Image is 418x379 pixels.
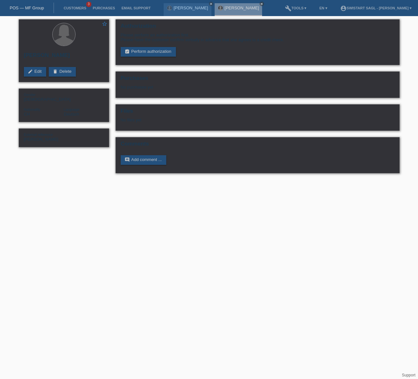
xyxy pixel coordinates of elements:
span: External reference [24,133,53,137]
a: EN ▾ [316,6,331,10]
div: No files yet [121,118,318,122]
h2: Purchases [121,75,394,85]
h2: Authorization [121,23,394,33]
i: assignment_turned_in [125,49,130,54]
a: deleteDelete [49,67,76,77]
a: account_circleSwistart Sagl - [PERSON_NAME] ▾ [337,6,415,10]
a: POS — MF Group [10,5,44,10]
a: Email Support [118,6,154,10]
div: [PERSON_NAME] [24,132,64,142]
a: close [209,2,213,6]
div: No purchases yet [121,85,394,94]
span: Language [64,108,80,111]
a: buildTools ▾ [282,6,310,10]
a: star_border [102,21,107,28]
i: account_circle [340,5,347,12]
span: 3 [86,2,91,7]
i: comment [125,157,130,162]
h2: Files [121,108,394,118]
i: edit [28,69,33,74]
i: close [260,2,263,5]
a: [PERSON_NAME] [174,5,208,10]
i: build [285,5,291,12]
i: close [209,2,213,5]
div: Please perform an authorization first. Please have the customer confirm verbally in advance that ... [121,33,394,42]
a: editEdit [24,67,46,77]
span: Nationality [24,108,40,111]
a: commentAdd comment ... [121,155,167,165]
a: assignment_turned_inPerform authorization [121,47,176,57]
span: Deutsch [64,112,79,117]
h2: Comments [121,141,394,150]
a: Purchases [89,6,118,10]
span: Gender [24,93,36,97]
a: close [260,2,264,6]
span: Switzerland [24,112,30,117]
div: [DEMOGRAPHIC_DATA] [24,92,64,102]
a: Support [402,373,415,377]
a: [PERSON_NAME] [225,5,259,10]
a: Customers [60,6,89,10]
i: star_border [102,21,107,27]
h2: [PERSON_NAME] [24,52,104,62]
i: delete [53,69,58,74]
